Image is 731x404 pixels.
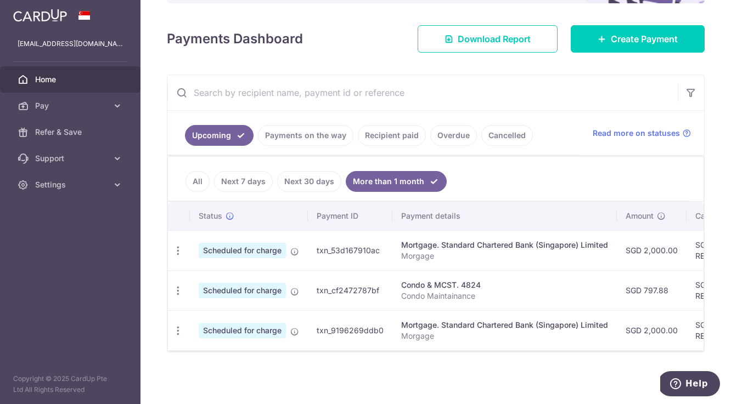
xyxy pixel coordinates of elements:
img: CardUp [13,9,67,22]
a: Download Report [418,25,558,53]
td: txn_53d167910ac [308,230,392,270]
span: Scheduled for charge [199,243,286,258]
span: Read more on statuses [593,128,680,139]
span: Refer & Save [35,127,108,138]
span: Scheduled for charge [199,283,286,298]
td: txn_cf2472787bf [308,270,392,310]
span: Home [35,74,108,85]
span: Status [199,210,222,221]
a: Read more on statuses [593,128,691,139]
a: Overdue [430,125,477,146]
a: Recipient paid [358,125,426,146]
div: Mortgage. Standard Chartered Bank (Singapore) Limited [401,320,608,331]
p: Morgage [401,331,608,342]
div: Mortgage. Standard Chartered Bank (Singapore) Limited [401,240,608,251]
th: Payment details [392,202,617,230]
td: txn_9196269ddb0 [308,310,392,350]
td: SGD 2,000.00 [617,230,687,270]
span: Settings [35,179,108,190]
input: Search by recipient name, payment id or reference [167,75,678,110]
a: More than 1 month [346,171,447,192]
span: Scheduled for charge [199,323,286,338]
a: Payments on the way [258,125,353,146]
p: [EMAIL_ADDRESS][DOMAIN_NAME] [18,38,123,49]
td: SGD 797.88 [617,270,687,310]
a: All [185,171,210,192]
a: Create Payment [571,25,705,53]
a: Next 7 days [214,171,273,192]
iframe: Opens a widget where you can find more information [660,371,720,399]
div: Condo & MCST. 4824 [401,280,608,291]
a: Next 30 days [277,171,341,192]
span: Support [35,153,108,164]
span: Download Report [458,32,531,45]
span: Create Payment [611,32,678,45]
th: Payment ID [308,202,392,230]
span: Pay [35,100,108,111]
span: Amount [626,210,654,221]
p: Condo Maintainance [401,291,608,301]
p: Morgage [401,251,608,261]
a: Upcoming [185,125,254,146]
a: Cancelled [481,125,533,146]
td: SGD 2,000.00 [617,310,687,350]
h4: Payments Dashboard [167,29,303,49]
